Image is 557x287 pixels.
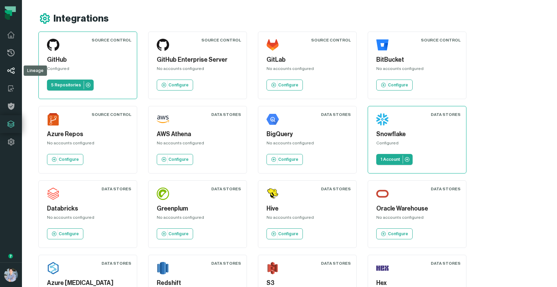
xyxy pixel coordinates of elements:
[266,66,348,74] div: No accounts configured
[266,154,303,165] a: Configure
[47,188,59,200] img: Databricks
[278,231,298,237] p: Configure
[47,262,59,274] img: Azure Synapse
[321,112,351,117] div: Data Stores
[157,66,238,74] div: No accounts configured
[102,186,131,192] div: Data Stores
[47,215,129,223] div: No accounts configured
[376,55,458,64] h5: BitBucket
[102,261,131,266] div: Data Stores
[168,157,189,162] p: Configure
[8,253,14,259] div: Tooltip anchor
[311,37,351,43] div: Source Control
[47,55,129,64] h5: GitHub
[157,140,238,148] div: No accounts configured
[266,39,279,51] img: GitLab
[376,140,458,148] div: Configured
[376,262,389,274] img: Hex
[157,113,169,125] img: AWS Athena
[211,186,241,192] div: Data Stores
[266,55,348,64] h5: GitLab
[211,112,241,117] div: Data Stores
[266,113,279,125] img: BigQuery
[376,188,389,200] img: Oracle Warehouse
[266,188,279,200] img: Hive
[47,140,129,148] div: No accounts configured
[376,113,389,125] img: Snowflake
[157,39,169,51] img: GitHub Enterprise Server
[376,154,413,165] a: 1 Account
[376,66,458,74] div: No accounts configured
[157,154,193,165] a: Configure
[157,204,238,213] h5: Greenplum
[24,65,47,76] div: Lineage
[47,39,59,51] img: GitHub
[47,204,129,213] h5: Databricks
[376,228,413,239] a: Configure
[388,231,408,237] p: Configure
[388,82,408,88] p: Configure
[321,186,351,192] div: Data Stores
[431,261,461,266] div: Data Stores
[266,262,279,274] img: S3
[321,261,351,266] div: Data Stores
[211,261,241,266] div: Data Stores
[431,186,461,192] div: Data Stores
[157,130,238,139] h5: AWS Athena
[157,215,238,223] div: No accounts configured
[376,215,458,223] div: No accounts configured
[59,157,79,162] p: Configure
[431,112,461,117] div: Data Stores
[47,130,129,139] h5: Azure Repos
[47,80,94,91] a: 5 Repositories
[157,80,193,91] a: Configure
[266,140,348,148] div: No accounts configured
[157,262,169,274] img: Redshift
[157,188,169,200] img: Greenplum
[168,231,189,237] p: Configure
[266,228,303,239] a: Configure
[59,231,79,237] p: Configure
[4,268,18,282] img: avatar of Alon Nafta
[54,13,109,25] h1: Integrations
[266,204,348,213] h5: Hive
[201,37,241,43] div: Source Control
[51,82,81,88] p: 5 Repositories
[376,204,458,213] h5: Oracle Warehouse
[168,82,189,88] p: Configure
[92,112,131,117] div: Source Control
[92,37,131,43] div: Source Control
[266,215,348,223] div: No accounts configured
[47,113,59,125] img: Azure Repos
[421,37,461,43] div: Source Control
[157,55,238,64] h5: GitHub Enterprise Server
[376,39,389,51] img: BitBucket
[47,154,83,165] a: Configure
[157,228,193,239] a: Configure
[266,130,348,139] h5: BigQuery
[376,80,413,91] a: Configure
[376,130,458,139] h5: Snowflake
[266,80,303,91] a: Configure
[380,157,400,162] p: 1 Account
[47,228,83,239] a: Configure
[278,82,298,88] p: Configure
[278,157,298,162] p: Configure
[47,66,129,74] div: Configured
